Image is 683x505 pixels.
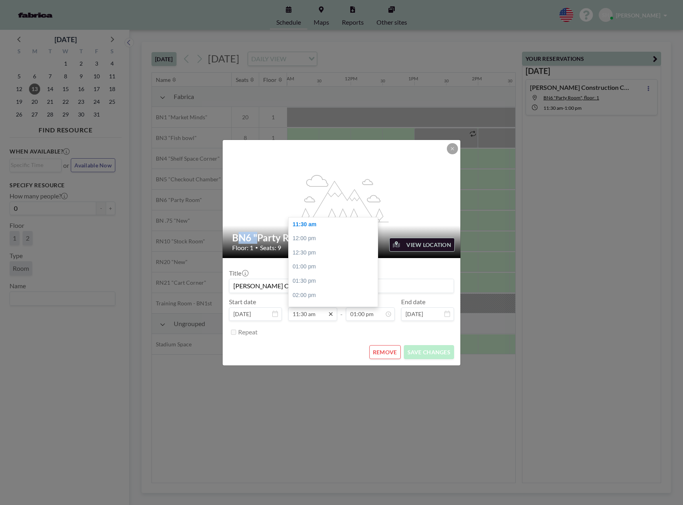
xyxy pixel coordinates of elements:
label: Title [229,269,248,277]
h2: BN6 "Party Room" [232,232,452,244]
button: VIEW LOCATION [389,238,455,252]
label: Repeat [238,328,258,336]
button: SAVE CHANGES [404,345,454,359]
div: 01:30 pm [289,274,382,288]
button: REMOVE [369,345,401,359]
span: • [255,245,258,251]
span: - [340,301,343,318]
span: Seats: 9 [260,244,281,252]
input: (No title) [229,279,454,293]
label: End date [401,298,425,306]
div: 11:30 am [289,218,382,232]
g: flex-grow: 1.2; [295,174,389,222]
div: 02:00 pm [289,288,382,303]
label: Start date [229,298,256,306]
div: 12:00 pm [289,231,382,246]
div: 01:00 pm [289,260,382,274]
span: Floor: 1 [232,244,253,252]
div: 02:30 pm [289,302,382,317]
div: 12:30 pm [289,246,382,260]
